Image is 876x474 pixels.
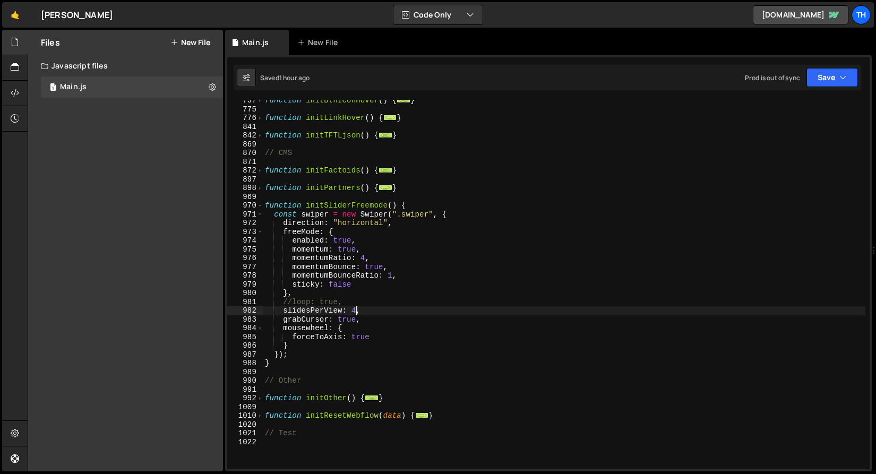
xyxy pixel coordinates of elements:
div: 979 [227,280,263,289]
div: Javascript files [28,55,223,76]
span: 1 [50,84,56,92]
div: Saved [260,73,310,82]
div: [PERSON_NAME] [41,8,113,21]
div: 990 [227,376,263,385]
div: 991 [227,385,263,394]
div: 897 [227,175,263,184]
span: ... [415,412,429,418]
div: Main.js [242,37,269,48]
div: 987 [227,350,263,359]
div: 842 [227,131,263,140]
div: 737 [227,96,263,105]
div: 975 [227,245,263,254]
div: 982 [227,306,263,315]
div: 1021 [227,429,263,438]
div: 974 [227,236,263,245]
div: 970 [227,201,263,210]
div: 898 [227,184,263,193]
div: Prod is out of sync [745,73,800,82]
div: New File [297,37,342,48]
h2: Files [41,37,60,48]
button: New File [170,38,210,47]
div: 1020 [227,420,263,429]
div: 775 [227,105,263,114]
div: 980 [227,289,263,298]
div: 984 [227,324,263,333]
div: 985 [227,333,263,342]
span: ... [379,167,392,173]
div: 1022 [227,438,263,447]
div: 776 [227,114,263,123]
div: 869 [227,140,263,149]
div: 992 [227,394,263,403]
div: 1010 [227,411,263,420]
span: ... [379,132,392,138]
div: 976 [227,254,263,263]
div: 977 [227,263,263,272]
div: 1 hour ago [279,73,310,82]
div: 16840/46037.js [41,76,223,98]
a: Th [852,5,871,24]
div: 978 [227,271,263,280]
span: ... [397,97,411,103]
div: Main.js [60,82,87,92]
div: 841 [227,123,263,132]
div: 981 [227,298,263,307]
div: 973 [227,228,263,237]
button: Code Only [393,5,483,24]
div: 1009 [227,403,263,412]
span: ... [379,185,392,191]
div: 969 [227,193,263,202]
div: 989 [227,368,263,377]
span: ... [365,395,379,401]
div: 870 [227,149,263,158]
a: [DOMAIN_NAME] [753,5,848,24]
div: 988 [227,359,263,368]
div: 872 [227,166,263,175]
div: 983 [227,315,263,324]
div: 986 [227,341,263,350]
div: 871 [227,158,263,167]
div: 971 [227,210,263,219]
span: ... [383,115,397,120]
a: 🤙 [2,2,28,28]
div: 972 [227,219,263,228]
button: Save [806,68,858,87]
